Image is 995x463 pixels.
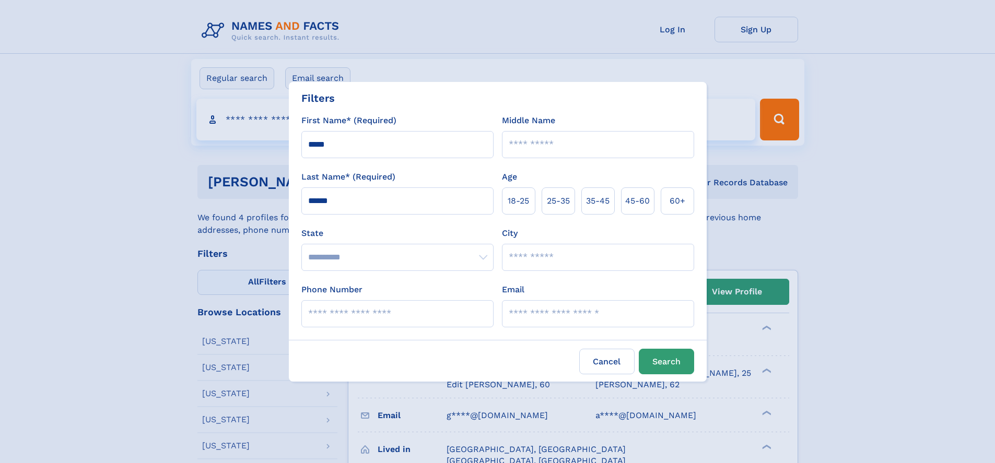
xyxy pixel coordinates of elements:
span: 25‑35 [547,195,570,207]
div: Filters [301,90,335,106]
label: Phone Number [301,283,362,296]
label: City [502,227,518,240]
label: Last Name* (Required) [301,171,395,183]
button: Search [639,349,694,374]
label: Cancel [579,349,635,374]
label: State [301,227,494,240]
label: Email [502,283,524,296]
span: 18‑25 [508,195,529,207]
span: 60+ [670,195,685,207]
span: 45‑60 [625,195,650,207]
label: Age [502,171,517,183]
span: 35‑45 [586,195,610,207]
label: Middle Name [502,114,555,127]
label: First Name* (Required) [301,114,396,127]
